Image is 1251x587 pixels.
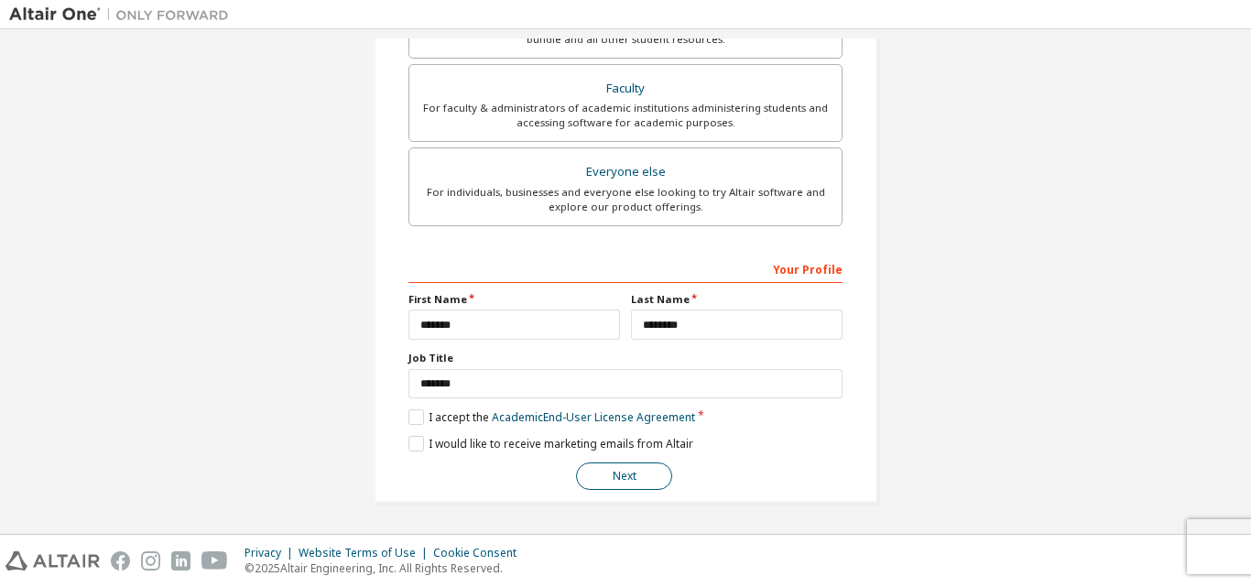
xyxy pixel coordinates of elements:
div: For faculty & administrators of academic institutions administering students and accessing softwa... [420,101,831,130]
label: Job Title [408,351,843,365]
div: For individuals, businesses and everyone else looking to try Altair software and explore our prod... [420,185,831,214]
img: instagram.svg [141,551,160,571]
div: Faculty [420,76,831,102]
label: I would like to receive marketing emails from Altair [408,436,693,451]
label: I accept the [408,409,695,425]
div: Cookie Consent [433,546,528,560]
img: Altair One [9,5,238,24]
div: Your Profile [408,254,843,283]
a: Academic End-User License Agreement [492,409,695,425]
div: Website Terms of Use [299,546,433,560]
img: facebook.svg [111,551,130,571]
button: Next [576,462,672,490]
div: Everyone else [420,159,831,185]
img: altair_logo.svg [5,551,100,571]
p: © 2025 Altair Engineering, Inc. All Rights Reserved. [245,560,528,576]
div: Privacy [245,546,299,560]
img: linkedin.svg [171,551,190,571]
label: First Name [408,292,620,307]
label: Last Name [631,292,843,307]
img: youtube.svg [201,551,228,571]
